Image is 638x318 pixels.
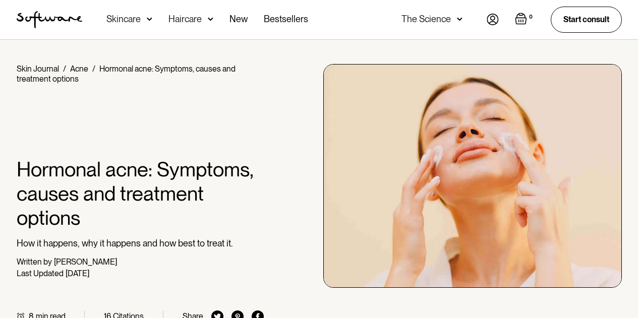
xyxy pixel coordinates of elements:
[63,64,66,74] div: /
[66,269,89,278] div: [DATE]
[457,14,462,24] img: arrow down
[17,11,82,28] a: home
[17,157,264,230] h1: Hormonal acne: Symptoms, causes and treatment options
[208,14,213,24] img: arrow down
[551,7,622,32] a: Start consult
[17,238,264,249] p: How it happens, why it happens and how best to treat it.
[70,64,88,74] a: Acne
[17,269,64,278] div: Last Updated
[17,64,236,84] div: Hormonal acne: Symptoms, causes and treatment options
[17,64,59,74] a: Skin Journal
[54,257,117,267] div: [PERSON_NAME]
[147,14,152,24] img: arrow down
[17,257,52,267] div: Written by
[515,13,535,27] a: Open empty cart
[527,13,535,22] div: 0
[17,11,82,28] img: Software Logo
[106,14,141,24] div: Skincare
[168,14,202,24] div: Haircare
[92,64,95,74] div: /
[401,14,451,24] div: The Science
